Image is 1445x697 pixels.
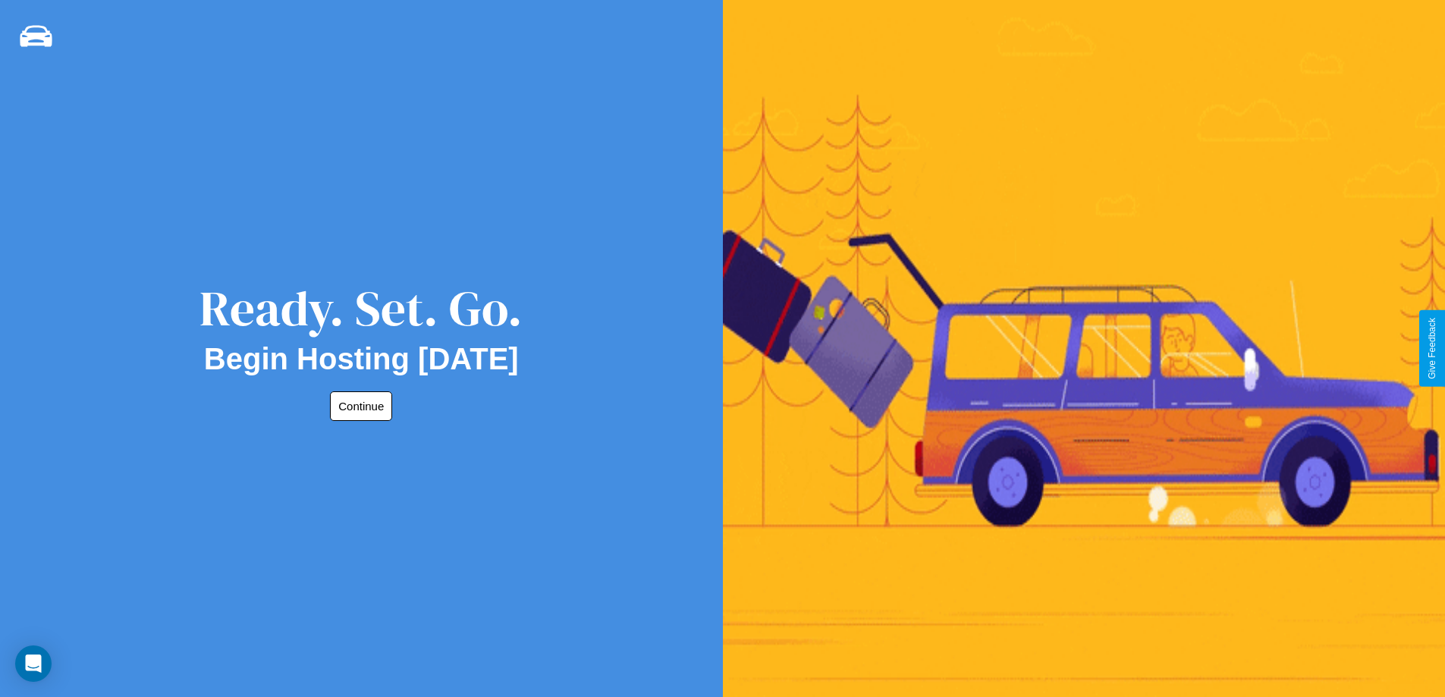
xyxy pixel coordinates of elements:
div: Ready. Set. Go. [199,275,523,342]
div: Open Intercom Messenger [15,645,52,682]
h2: Begin Hosting [DATE] [204,342,519,376]
button: Continue [330,391,392,421]
div: Give Feedback [1427,318,1437,379]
